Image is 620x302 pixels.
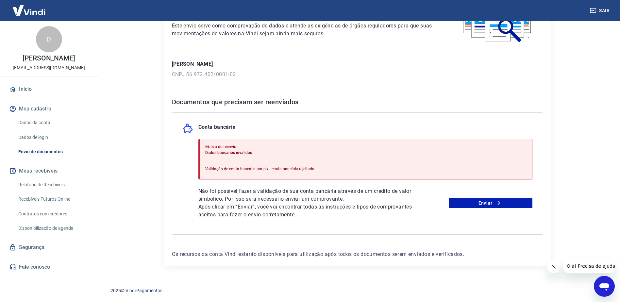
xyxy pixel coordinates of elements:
p: Após clicar em “Enviar”, você vai encontrar todas as instruções e tipos de comprovantes aceitos p... [198,203,415,219]
iframe: Fechar mensagem [547,260,560,273]
div: D [36,26,62,52]
p: CNPJ 56.972.402/0001-02 [172,71,543,78]
img: money_pork.0c50a358b6dafb15dddc3eea48f23780.svg [183,123,193,134]
a: Relatório de Recebíveis [16,178,90,192]
iframe: Mensagem da empresa [563,259,615,273]
p: [EMAIL_ADDRESS][DOMAIN_NAME] [13,64,85,71]
p: [PERSON_NAME] [172,60,543,68]
button: Sair [589,5,612,17]
p: Este envio serve como comprovação de dados e atende as exigências de órgãos reguladores para que ... [172,22,436,38]
p: Os recursos da conta Vindi estarão disponíveis para utilização após todos os documentos serem env... [172,250,543,258]
a: Vindi Pagamentos [126,288,162,293]
p: [PERSON_NAME] [23,55,75,62]
p: Validação de conta bancária por pix - conta bancária rejeitada [205,166,315,172]
img: Vindi [8,0,50,20]
a: Dados de login [16,131,90,144]
p: 2025 © [110,287,604,294]
a: Segurança [8,240,90,255]
iframe: Botão para abrir a janela de mensagens [594,276,615,297]
h6: Documentos que precisam ser reenviados [172,97,543,107]
a: Enviar [449,198,532,208]
a: Recebíveis Futuros Online [16,193,90,206]
button: Meus recebíveis [8,164,90,178]
a: Disponibilização de agenda [16,222,90,235]
button: Meu cadastro [8,102,90,116]
p: Motivo do reenvio: [205,144,315,150]
a: Contratos com credores [16,207,90,221]
p: Conta bancária [198,123,236,134]
span: Olá! Precisa de ajuda? [4,5,55,10]
a: Início [8,82,90,96]
a: Dados da conta [16,116,90,129]
a: Fale conosco [8,260,90,274]
span: Dados bancários inválidos [205,150,252,155]
p: Não foi possível fazer a validação de sua conta bancária através de um crédito de valor simbólico... [198,187,415,203]
a: Envio de documentos [16,145,90,159]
